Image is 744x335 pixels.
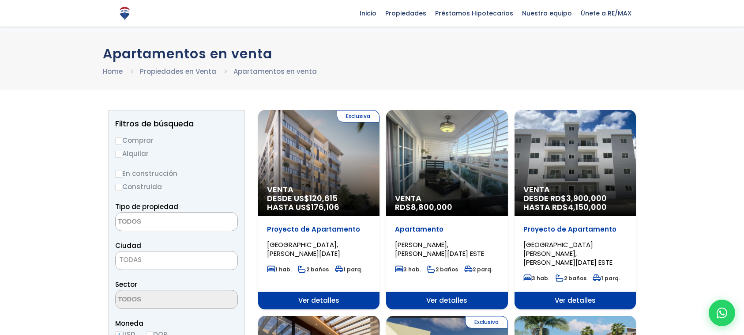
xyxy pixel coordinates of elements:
[311,202,339,213] span: 176,106
[258,292,380,309] span: Ver detalles
[576,7,636,20] span: Únete a RE/MAX
[119,255,142,264] span: TODAS
[117,6,132,21] img: Logo de REMAX
[116,213,201,232] textarea: Search
[395,225,499,234] p: Apartamento
[464,266,492,273] span: 2 parq.
[115,241,141,250] span: Ciudad
[411,202,452,213] span: 8,800,000
[309,193,338,204] span: 120,615
[395,266,421,273] span: 3 hab.
[115,280,137,289] span: Sector
[115,135,238,146] label: Comprar
[395,240,484,258] span: [PERSON_NAME], [PERSON_NAME][DATE] ESTE
[518,7,576,20] span: Nuestro equipo
[568,202,607,213] span: 4,150,000
[115,251,238,270] span: TODAS
[386,110,507,309] a: Venta RD$8,800,000 Apartamento [PERSON_NAME], [PERSON_NAME][DATE] ESTE 3 hab. 2 baños 2 parq. Ver...
[465,316,508,328] span: Exclusiva
[233,66,317,77] li: Apartamentos en venta
[395,202,452,213] span: RD$
[115,318,238,329] span: Moneda
[103,67,123,76] a: Home
[115,202,178,211] span: Tipo de propiedad
[116,254,237,266] span: TODAS
[267,194,371,212] span: DESDE US$
[115,148,238,159] label: Alquilar
[593,274,620,282] span: 1 parq.
[115,137,122,145] input: Comprar
[386,292,507,309] span: Ver detalles
[267,185,371,194] span: Venta
[115,119,238,128] h2: Filtros de búsqueda
[140,67,216,76] a: Propiedades en Venta
[523,274,549,282] span: 3 hab.
[115,168,238,179] label: En construcción
[427,266,458,273] span: 2 baños
[515,292,636,309] span: Ver detalles
[556,274,586,282] span: 2 baños
[337,110,380,122] span: Exclusiva
[115,184,122,191] input: Construida
[267,203,371,212] span: HASTA US$
[523,225,627,234] p: Proyecto de Apartamento
[267,240,340,258] span: [GEOGRAPHIC_DATA], [PERSON_NAME][DATE]
[115,181,238,192] label: Construida
[116,290,201,309] textarea: Search
[267,266,292,273] span: 1 hab.
[335,266,362,273] span: 1 parq.
[523,185,627,194] span: Venta
[566,193,607,204] span: 3,900,000
[103,46,641,61] h1: Apartamentos en venta
[523,203,627,212] span: HASTA RD$
[115,171,122,178] input: En construcción
[523,240,612,267] span: [GEOGRAPHIC_DATA][PERSON_NAME], [PERSON_NAME][DATE] ESTE
[267,225,371,234] p: Proyecto de Apartamento
[355,7,381,20] span: Inicio
[523,194,627,212] span: DESDE RD$
[258,110,380,309] a: Exclusiva Venta DESDE US$120,615 HASTA US$176,106 Proyecto de Apartamento [GEOGRAPHIC_DATA], [PER...
[515,110,636,309] a: Venta DESDE RD$3,900,000 HASTA RD$4,150,000 Proyecto de Apartamento [GEOGRAPHIC_DATA][PERSON_NAME...
[431,7,518,20] span: Préstamos Hipotecarios
[395,194,499,203] span: Venta
[381,7,431,20] span: Propiedades
[298,266,329,273] span: 2 baños
[115,151,122,158] input: Alquilar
